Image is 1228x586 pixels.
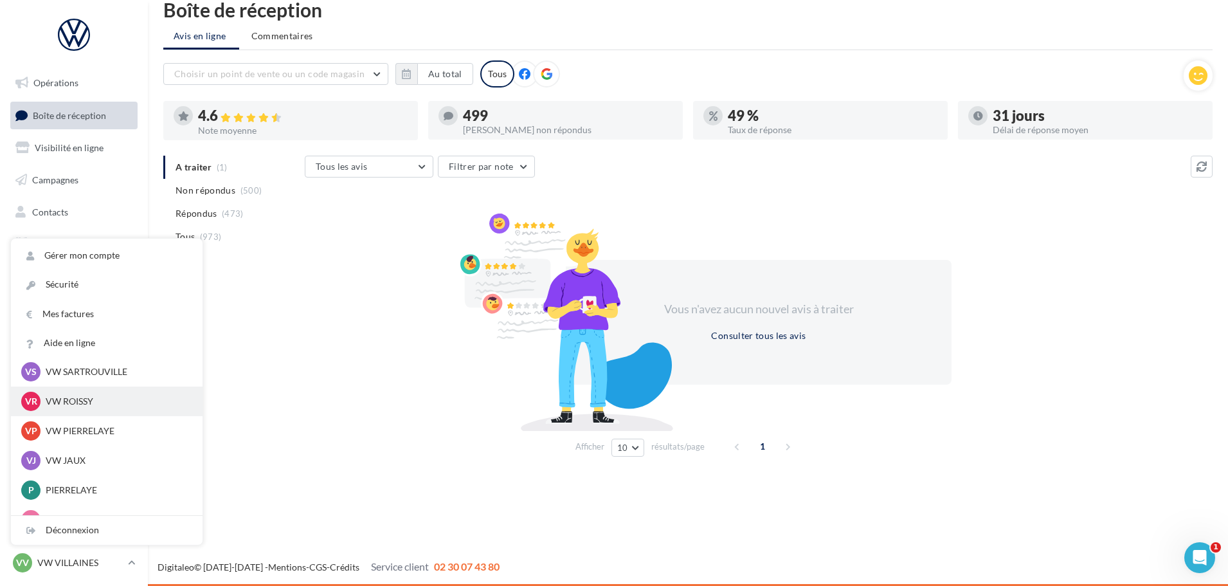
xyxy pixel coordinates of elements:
[309,562,327,572] a: CGS
[46,365,187,378] p: VW SARTROUVILLE
[200,232,222,242] span: (973)
[10,551,138,575] a: VV VW VILLAINES
[198,126,408,135] div: Note moyenne
[8,102,140,129] a: Boîte de réception
[330,562,359,572] a: Crédits
[617,443,628,453] span: 10
[463,125,673,134] div: [PERSON_NAME] non répondus
[648,301,869,318] div: Vous n'avez aucun nouvel avis à traiter
[651,441,705,453] span: résultats/page
[8,134,140,161] a: Visibilité en ligne
[198,109,408,124] div: 4.6
[163,63,388,85] button: Choisir un point de vente ou un code magasin
[611,439,644,457] button: 10
[463,109,673,123] div: 499
[25,425,37,437] span: VP
[176,207,217,220] span: Répondus
[11,241,203,270] a: Gérer mon compte
[26,454,36,467] span: VJ
[8,69,140,96] a: Opérations
[1184,542,1215,573] iframe: Intercom live chat
[8,295,140,333] a: PLV et print personnalisable
[480,60,514,87] div: Tous
[251,30,313,42] span: Commentaires
[46,425,187,437] p: VW PIERRELAYE
[46,395,187,408] p: VW ROISSY
[11,516,203,545] div: Déconnexion
[25,365,37,378] span: VS
[46,454,187,467] p: VW JAUX
[706,328,811,343] button: Consulter tous les avis
[371,560,429,572] span: Service client
[8,230,140,257] a: Médiathèque
[11,270,203,299] a: Sécurité
[33,109,106,120] span: Boîte de réception
[1211,542,1221,553] span: 1
[11,329,203,358] a: Aide en ligne
[16,556,29,569] span: VV
[395,63,473,85] button: Au total
[8,262,140,289] a: Calendrier
[268,562,306,572] a: Mentions
[176,184,235,197] span: Non répondus
[417,63,473,85] button: Au total
[35,142,104,153] span: Visibilité en ligne
[434,560,500,572] span: 02 30 07 43 80
[752,436,773,457] span: 1
[174,68,365,79] span: Choisir un point de vente ou un code magasin
[32,174,78,185] span: Campagnes
[46,513,187,526] p: JAUX
[305,156,433,178] button: Tous les avis
[176,230,195,243] span: Tous
[240,185,262,196] span: (500)
[25,395,37,408] span: VR
[222,208,244,219] span: (473)
[37,556,123,569] p: VW VILLAINES
[316,161,368,172] span: Tous les avis
[33,77,78,88] span: Opérations
[29,513,33,526] span: J
[8,337,140,375] a: Campagnes DataOnDemand
[11,300,203,329] a: Mes factures
[993,125,1202,134] div: Délai de réponse moyen
[28,484,34,497] span: P
[32,206,68,217] span: Contacts
[46,484,187,497] p: PIERRELAYE
[728,125,937,134] div: Taux de réponse
[158,562,194,572] a: Digitaleo
[158,562,500,572] span: © [DATE]-[DATE] - - -
[575,441,604,453] span: Afficher
[8,167,140,194] a: Campagnes
[438,156,535,178] button: Filtrer par note
[993,109,1202,123] div: 31 jours
[8,199,140,226] a: Contacts
[728,109,937,123] div: 49 %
